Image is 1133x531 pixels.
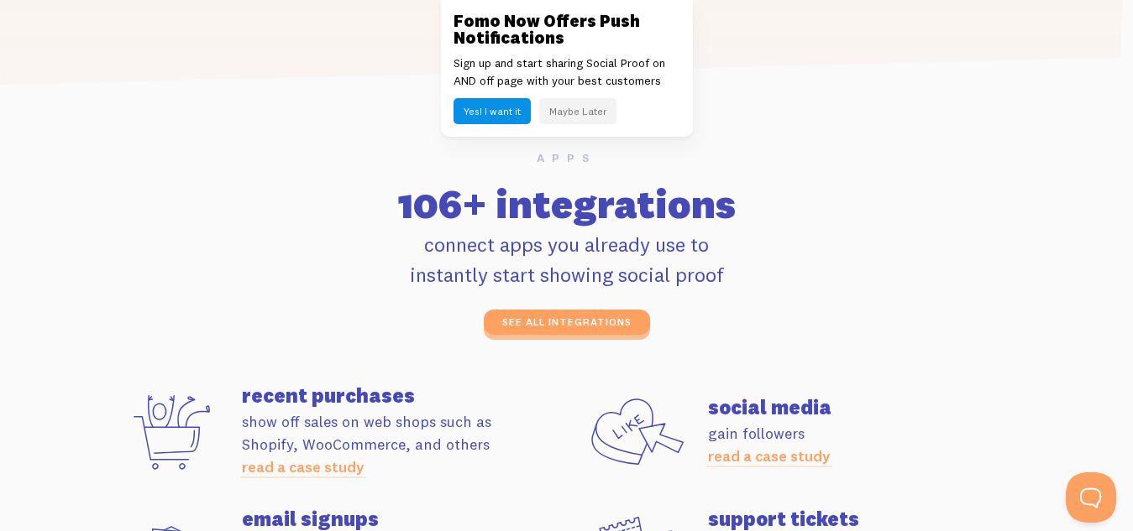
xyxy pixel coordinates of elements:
a: read a case study [708,446,831,466]
a: read a case study [242,457,365,476]
p: gain followers [708,422,1033,467]
h4: social media [708,397,1033,417]
p: connect apps you already use to instantly start showing social proof [111,229,1022,289]
button: Maybe Later [539,98,616,124]
button: Yes! I want it [454,98,531,124]
iframe: Help Scout Beacon - Open [1066,472,1116,523]
h4: recent purchases [242,385,567,405]
h3: Fomo Now Offers Push Notifications [454,13,680,46]
a: see all integrations [484,310,650,335]
h6: Apps [111,152,1022,164]
h4: support tickets [708,508,1033,528]
h4: email signups [242,508,567,528]
p: show off sales on web shops such as Shopify, WooCommerce, and others [242,410,567,478]
p: Sign up and start sharing Social Proof on AND off page with your best customers [454,55,680,90]
h2: 106+ integrations [111,184,1022,224]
